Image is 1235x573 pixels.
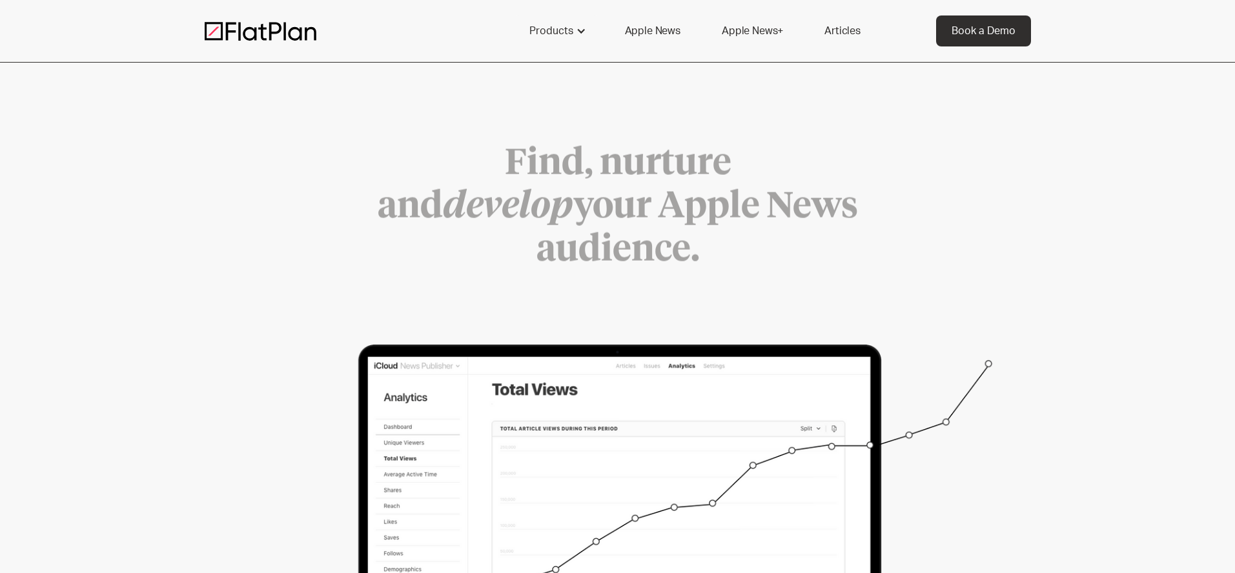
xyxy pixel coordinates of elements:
[443,189,573,225] em: develop
[706,15,799,46] a: Apple News+
[952,23,1016,39] div: Book a Demo
[529,23,573,39] div: Products
[609,15,696,46] a: Apple News
[514,15,599,46] div: Products
[370,143,866,273] h1: Find, nurture and your Apple News audience.
[936,15,1031,46] a: Book a Demo
[809,15,876,46] a: Articles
